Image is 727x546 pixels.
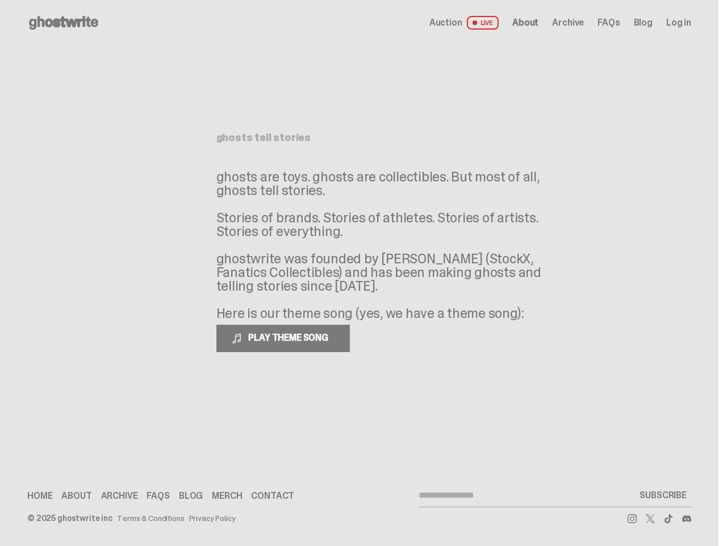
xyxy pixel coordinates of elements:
[634,18,653,27] a: Blog
[429,18,462,27] span: Auction
[101,491,138,500] a: Archive
[179,491,203,500] a: Blog
[635,484,691,507] button: SUBSCRIBE
[244,332,335,344] span: PLAY THEME SONG
[666,18,691,27] a: Log in
[216,133,503,143] h1: ghosts tell stories
[212,491,242,500] a: Merch
[189,514,236,522] a: Privacy Policy
[147,491,169,500] a: FAQs
[117,514,184,522] a: Terms & Conditions
[552,18,584,27] a: Archive
[61,491,91,500] a: About
[216,170,557,320] p: ghosts are toys. ghosts are collectibles. But most of all, ghosts tell stories. Stories of brands...
[216,325,350,352] button: PLAY THEME SONG
[467,16,499,30] span: LIVE
[27,514,112,522] div: © 2025 ghostwrite inc
[512,18,538,27] a: About
[598,18,620,27] a: FAQs
[251,491,294,500] a: Contact
[27,491,52,500] a: Home
[429,16,499,30] a: Auction LIVE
